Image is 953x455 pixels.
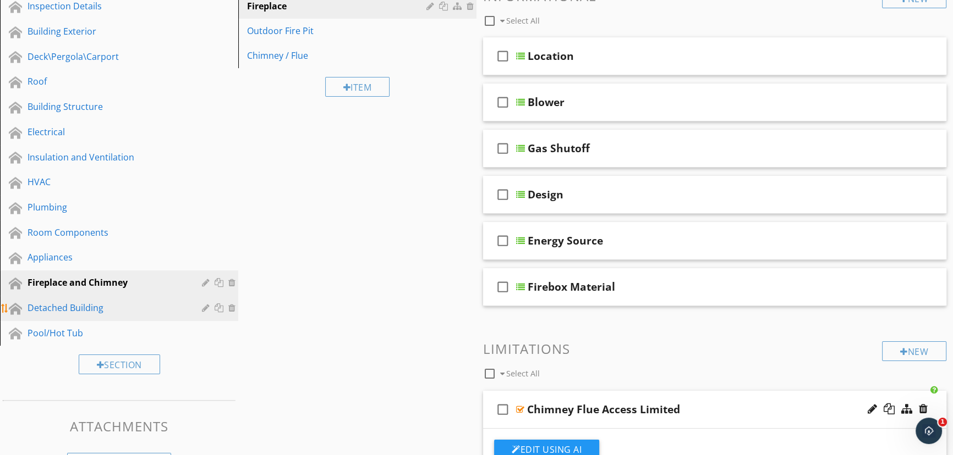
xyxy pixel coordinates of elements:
[528,49,574,63] div: Location
[28,50,186,63] div: Deck\Pergola\Carport
[28,25,186,38] div: Building Exterior
[28,75,186,88] div: Roof
[494,274,512,300] i: check_box_outline_blank
[527,403,680,416] div: Chimney Flue Access Limited
[28,301,186,314] div: Detached Building
[28,175,186,188] div: HVAC
[528,188,563,201] div: Design
[247,24,430,37] div: Outdoor Fire Pit
[528,280,615,293] div: Firebox Material
[79,354,160,374] div: Section
[247,49,430,62] div: Chimney / Flue
[506,15,540,26] span: Select All
[882,341,946,361] div: New
[28,251,186,264] div: Appliances
[528,142,590,155] div: Gas Shutoff
[494,89,512,115] i: check_box_outline_blank
[938,418,947,426] span: 1
[28,326,186,340] div: Pool/Hot Tub
[528,96,565,109] div: Blower
[28,125,186,138] div: Electrical
[494,43,512,69] i: check_box_outline_blank
[28,201,186,214] div: Plumbing
[325,77,390,97] div: Item
[494,227,512,254] i: check_box_outline_blank
[494,181,512,208] i: check_box_outline_blank
[916,418,942,444] iframe: Intercom live chat
[483,341,946,356] h3: Limitations
[494,396,512,423] i: check_box_outline_blank
[28,226,186,239] div: Room Components
[506,368,540,379] span: Select All
[528,234,603,247] div: Energy Source
[494,135,512,162] i: check_box_outline_blank
[28,151,186,164] div: Insulation and Ventilation
[28,100,186,113] div: Building Structure
[28,276,186,289] div: Fireplace and Chimney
